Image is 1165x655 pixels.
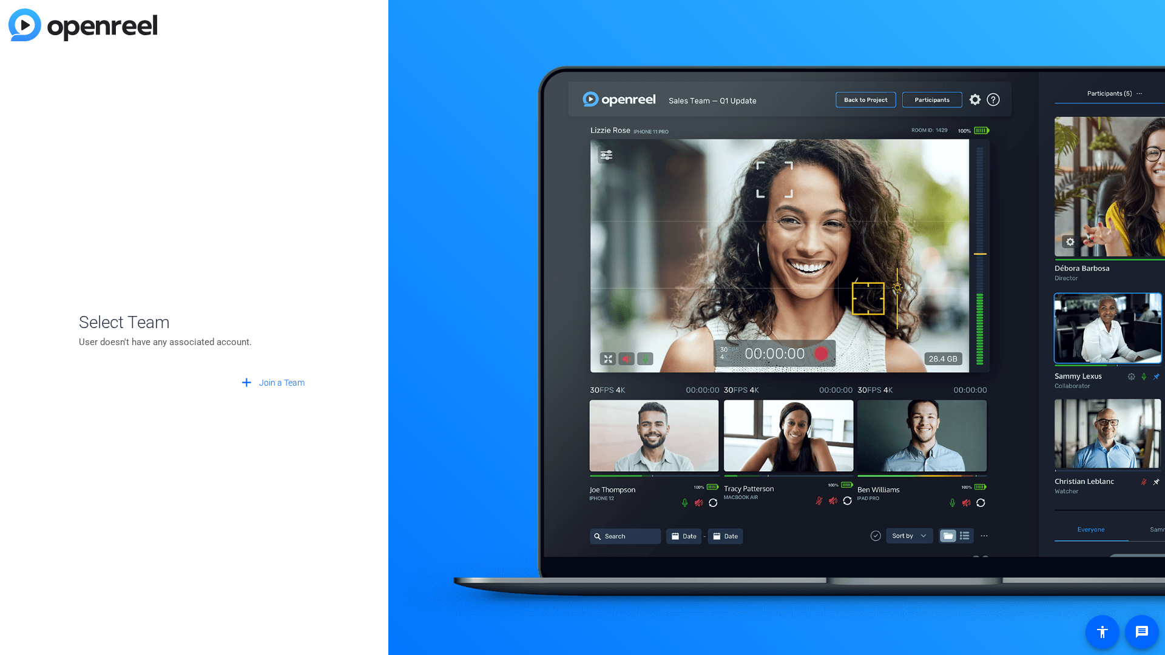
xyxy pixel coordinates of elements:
[239,375,254,391] mat-icon: add
[79,310,309,335] span: Select Team
[1095,625,1110,639] mat-icon: accessibility
[234,372,309,394] button: Join a Team
[1135,625,1149,639] mat-icon: message
[79,335,309,349] p: User doesn't have any associated account.
[8,8,157,41] img: blue-gradient.svg
[259,377,305,389] span: Join a Team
